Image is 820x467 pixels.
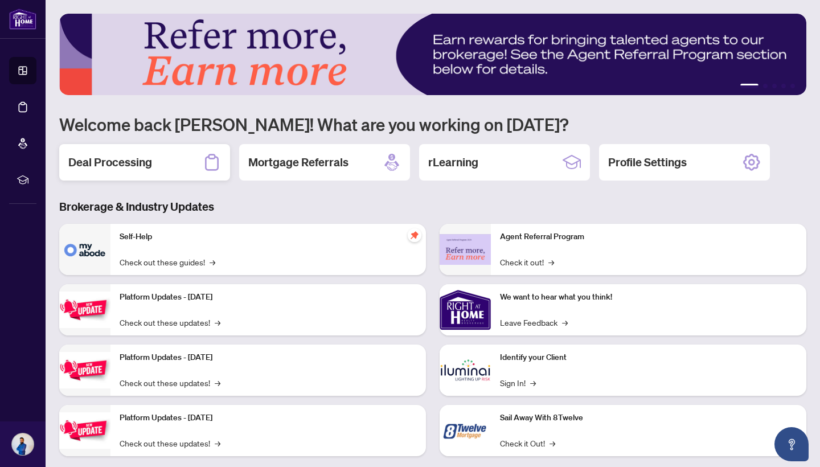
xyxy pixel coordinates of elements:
[500,291,797,304] p: We want to hear what you think!
[248,154,348,170] h2: Mortgage Referrals
[215,437,220,449] span: →
[772,84,777,88] button: 3
[440,284,491,335] img: We want to hear what you think!
[500,231,797,243] p: Agent Referral Program
[68,154,152,170] h2: Deal Processing
[548,256,554,268] span: →
[790,84,795,88] button: 5
[500,437,555,449] a: Check it Out!→
[740,84,758,88] button: 1
[12,433,34,455] img: Profile Icon
[59,113,806,135] h1: Welcome back [PERSON_NAME]! What are you working on [DATE]?
[763,84,768,88] button: 2
[59,352,110,388] img: Platform Updates - July 8, 2025
[59,14,806,95] img: Slide 0
[120,316,220,329] a: Check out these updates!→
[408,228,421,242] span: pushpin
[9,9,36,30] img: logo
[774,427,809,461] button: Open asap
[120,351,417,364] p: Platform Updates - [DATE]
[120,412,417,424] p: Platform Updates - [DATE]
[440,405,491,456] img: Sail Away With 8Twelve
[215,316,220,329] span: →
[500,316,568,329] a: Leave Feedback→
[210,256,215,268] span: →
[500,412,797,424] p: Sail Away With 8Twelve
[562,316,568,329] span: →
[500,376,536,389] a: Sign In!→
[440,234,491,265] img: Agent Referral Program
[120,376,220,389] a: Check out these updates!→
[550,437,555,449] span: →
[120,231,417,243] p: Self-Help
[781,84,786,88] button: 4
[215,376,220,389] span: →
[500,256,554,268] a: Check it out!→
[120,256,215,268] a: Check out these guides!→
[530,376,536,389] span: →
[120,291,417,304] p: Platform Updates - [DATE]
[428,154,478,170] h2: rLearning
[59,224,110,275] img: Self-Help
[608,154,687,170] h2: Profile Settings
[120,437,220,449] a: Check out these updates!→
[500,351,797,364] p: Identify your Client
[59,412,110,448] img: Platform Updates - June 23, 2025
[59,292,110,327] img: Platform Updates - July 21, 2025
[440,345,491,396] img: Identify your Client
[59,199,806,215] h3: Brokerage & Industry Updates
